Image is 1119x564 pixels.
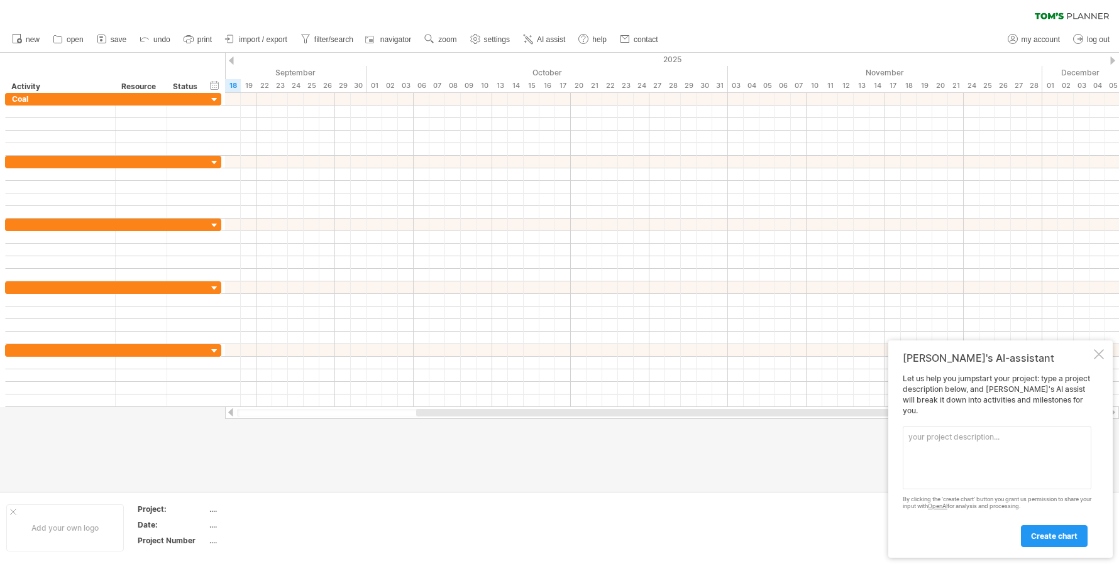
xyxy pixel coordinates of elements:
[1021,525,1088,547] a: create chart
[903,496,1091,510] div: By clicking the 'create chart' button you grant us permission to share your input with for analys...
[256,79,272,92] div: Monday, 22 September 2025
[1031,531,1078,541] span: create chart
[1058,79,1074,92] div: Tuesday, 2 December 2025
[587,79,602,92] div: Tuesday, 21 October 2025
[524,79,539,92] div: Wednesday, 15 October 2025
[367,79,382,92] div: Wednesday, 1 October 2025
[153,35,170,44] span: undo
[477,79,492,92] div: Friday, 10 October 2025
[520,31,569,48] a: AI assist
[26,35,40,44] span: new
[928,502,947,509] a: OpenAI
[555,79,571,92] div: Friday, 17 October 2025
[948,79,964,92] div: Friday, 21 November 2025
[728,79,744,92] div: Monday, 3 November 2025
[1070,31,1113,48] a: log out
[138,519,207,530] div: Date:
[461,79,477,92] div: Thursday, 9 October 2025
[398,79,414,92] div: Friday, 3 October 2025
[1074,79,1089,92] div: Wednesday, 3 December 2025
[1011,79,1027,92] div: Thursday, 27 November 2025
[367,66,728,79] div: October 2025
[222,31,291,48] a: import / export
[67,35,84,44] span: open
[272,79,288,92] div: Tuesday, 23 September 2025
[932,79,948,92] div: Thursday, 20 November 2025
[209,535,315,546] div: ....
[838,79,854,92] div: Wednesday, 12 November 2025
[1022,35,1060,44] span: my account
[438,35,456,44] span: zoom
[537,35,565,44] span: AI assist
[1089,79,1105,92] div: Thursday, 4 December 2025
[885,79,901,92] div: Monday, 17 November 2025
[173,80,201,93] div: Status
[634,79,649,92] div: Friday, 24 October 2025
[618,79,634,92] div: Thursday, 23 October 2025
[964,79,979,92] div: Monday, 24 November 2025
[869,79,885,92] div: Friday, 14 November 2025
[744,79,759,92] div: Tuesday, 4 November 2025
[602,79,618,92] div: Wednesday, 22 October 2025
[380,35,411,44] span: navigator
[180,31,216,48] a: print
[571,79,587,92] div: Monday, 20 October 2025
[335,79,351,92] div: Monday, 29 September 2025
[209,504,315,514] div: ....
[979,79,995,92] div: Tuesday, 25 November 2025
[649,79,665,92] div: Monday, 27 October 2025
[121,80,160,93] div: Resource
[94,31,130,48] a: save
[539,79,555,92] div: Thursday, 16 October 2025
[421,31,460,48] a: zoom
[681,79,697,92] div: Wednesday, 29 October 2025
[728,66,1042,79] div: November 2025
[903,374,1091,546] div: Let us help you jumpstart your project: type a project description below, and [PERSON_NAME]'s AI ...
[484,35,510,44] span: settings
[138,504,207,514] div: Project:
[6,504,124,551] div: Add your own logo
[239,35,287,44] span: import / export
[697,79,712,92] div: Thursday, 30 October 2025
[822,79,838,92] div: Tuesday, 11 November 2025
[136,31,174,48] a: undo
[9,31,43,48] a: new
[759,79,775,92] div: Wednesday, 5 November 2025
[467,31,514,48] a: settings
[225,79,241,92] div: Thursday, 18 September 2025
[111,35,126,44] span: save
[712,79,728,92] div: Friday, 31 October 2025
[288,79,304,92] div: Wednesday, 24 September 2025
[995,79,1011,92] div: Wednesday, 26 November 2025
[592,35,607,44] span: help
[351,79,367,92] div: Tuesday, 30 September 2025
[197,35,212,44] span: print
[492,79,508,92] div: Monday, 13 October 2025
[617,31,662,48] a: contact
[382,79,398,92] div: Thursday, 2 October 2025
[791,79,807,92] div: Friday, 7 November 2025
[903,352,1091,364] div: [PERSON_NAME]'s AI-assistant
[1027,79,1042,92] div: Friday, 28 November 2025
[363,31,415,48] a: navigator
[1005,31,1064,48] a: my account
[775,79,791,92] div: Thursday, 6 November 2025
[807,79,822,92] div: Monday, 10 November 2025
[297,31,357,48] a: filter/search
[12,93,109,105] div: Coal
[508,79,524,92] div: Tuesday, 14 October 2025
[1042,79,1058,92] div: Monday, 1 December 2025
[901,79,917,92] div: Tuesday, 18 November 2025
[917,79,932,92] div: Wednesday, 19 November 2025
[304,79,319,92] div: Thursday, 25 September 2025
[314,35,353,44] span: filter/search
[429,79,445,92] div: Tuesday, 7 October 2025
[665,79,681,92] div: Tuesday, 28 October 2025
[445,79,461,92] div: Wednesday, 8 October 2025
[319,79,335,92] div: Friday, 26 September 2025
[634,35,658,44] span: contact
[1087,35,1110,44] span: log out
[209,519,315,530] div: ....
[241,79,256,92] div: Friday, 19 September 2025
[11,80,108,93] div: Activity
